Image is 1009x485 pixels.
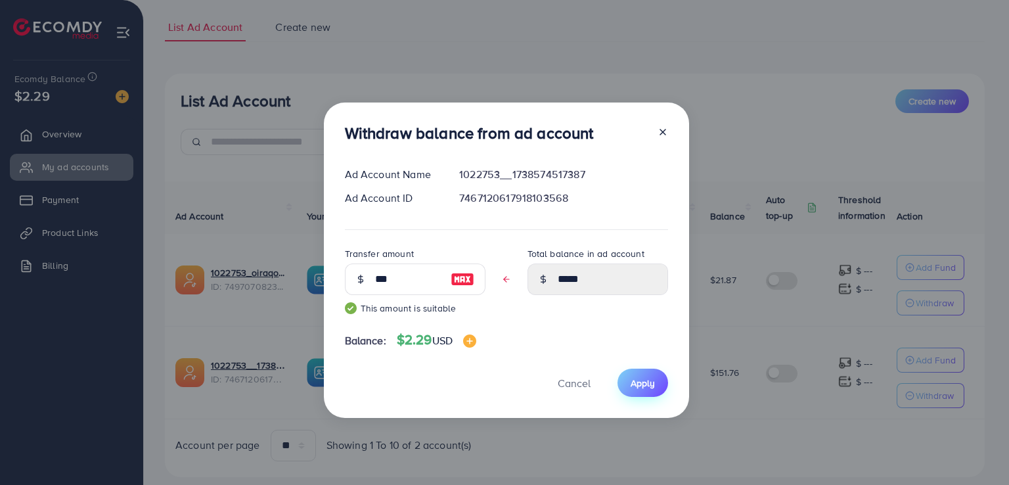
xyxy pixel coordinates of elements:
label: Total balance in ad account [527,247,644,260]
img: image [463,335,476,348]
span: Balance: [345,333,386,348]
div: 1022753__1738574517387 [449,167,678,182]
h4: $2.29 [397,332,476,348]
span: USD [432,333,453,348]
iframe: Chat [953,426,999,475]
img: image [451,271,474,287]
span: Cancel [558,376,591,390]
label: Transfer amount [345,247,414,260]
div: 7467120617918103568 [449,191,678,206]
h3: Withdraw balance from ad account [345,124,594,143]
div: Ad Account ID [334,191,449,206]
button: Cancel [541,369,607,397]
div: Ad Account Name [334,167,449,182]
button: Apply [617,369,668,397]
small: This amount is suitable [345,302,485,315]
span: Apply [631,377,655,390]
img: guide [345,302,357,314]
